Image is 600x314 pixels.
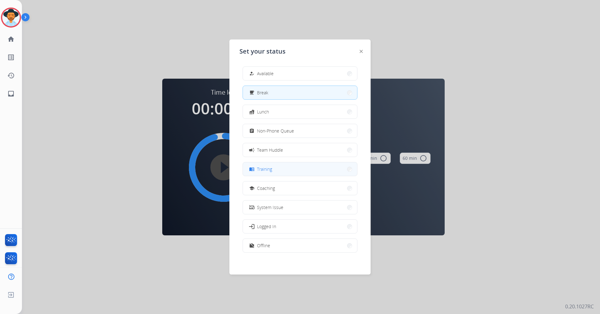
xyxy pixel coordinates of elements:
[249,186,254,191] mat-icon: school
[257,89,268,96] span: Break
[249,205,254,210] mat-icon: phonelink_off
[257,242,270,249] span: Offline
[243,181,357,195] button: Coaching
[257,70,274,77] span: Available
[360,50,363,53] img: close-button
[7,54,15,61] mat-icon: list_alt
[7,72,15,79] mat-icon: history
[2,9,20,26] img: avatar
[257,204,283,211] span: System Issue
[243,143,357,157] button: Team Huddle
[257,166,272,172] span: Training
[257,185,275,191] span: Coaching
[257,128,294,134] span: Non-Phone Queue
[243,162,357,176] button: Training
[249,109,254,114] mat-icon: fastfood
[7,35,15,43] mat-icon: home
[249,147,255,153] mat-icon: campaign
[249,128,254,133] mat-icon: assignment
[257,147,283,153] span: Team Huddle
[257,223,276,230] span: Logged In
[257,108,269,115] span: Lunch
[249,243,254,248] mat-icon: work_off
[249,166,254,172] mat-icon: menu_book
[243,201,357,214] button: System Issue
[239,47,286,56] span: Set your status
[243,105,357,118] button: Lunch
[249,90,254,95] mat-icon: free_breakfast
[243,86,357,99] button: Break
[243,239,357,252] button: Offline
[7,90,15,97] mat-icon: inbox
[243,220,357,233] button: Logged In
[249,223,255,229] mat-icon: login
[243,67,357,80] button: Available
[249,71,254,76] mat-icon: how_to_reg
[565,303,594,310] p: 0.20.1027RC
[243,124,357,138] button: Non-Phone Queue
